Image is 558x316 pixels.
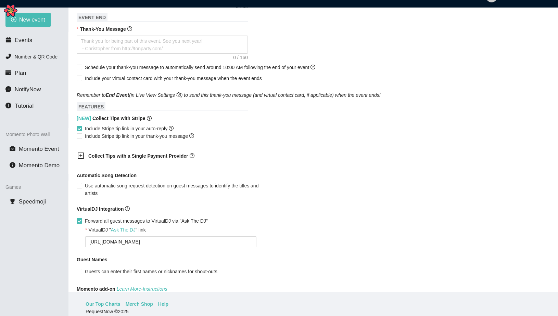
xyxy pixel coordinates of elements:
span: EVENT END [77,13,107,22]
span: Tutorial [15,103,34,109]
span: Speedmoji [19,198,46,205]
span: question-circle [169,126,174,131]
span: phone [5,53,11,59]
span: calendar [5,37,11,43]
span: camera [10,146,15,152]
i: - [117,286,167,292]
textarea: [URL][DOMAIN_NAME] [85,236,256,247]
span: Momento Demo [19,162,60,169]
span: question-circle [125,206,130,211]
span: Schedule your thank-you message to automatically send around 10:00 AM following the end of your e... [85,65,315,70]
span: Include your virtual contact card with your thank-you message when the event ends [85,76,262,81]
i: Remember to (in Live View Settings ) to send this thank-you message (and virtual contact card, if... [77,92,381,98]
span: Include Stripe tip link in your thank-you message [82,132,197,140]
span: info-circle [5,103,11,108]
a: Our Top Charts [86,300,121,308]
a: Ask The DJ [111,227,136,233]
a: Help [158,300,168,308]
b: Automatic Song Detection [77,172,137,179]
span: credit-card [5,70,11,76]
button: plus-circleNew event [5,13,51,27]
span: Guests can enter their first names or nicknames for shout-outs [82,268,220,275]
span: FEATURES [77,102,105,111]
span: Plan [15,70,26,76]
span: Include Stripe tip link in your auto-reply [82,125,176,132]
span: question-circle [190,153,194,158]
span: New event [19,15,45,24]
span: Momento Event [19,146,59,152]
div: Collect Tips with a Single Payment Providerquestion-circle [72,148,243,165]
b: Momento add-on [77,286,115,292]
div: VirtualDJ " " link [88,226,145,234]
a: Merch Shop [126,300,153,308]
b: End Event [106,92,129,98]
span: question-circle [189,133,194,138]
span: trophy [10,198,15,204]
span: plus-circle [11,17,16,23]
span: message [5,86,11,92]
div: RequestNow © 2025 [86,308,539,315]
span: Use automatic song request detection on guest messages to identify the titles and artists [82,182,274,197]
b: Collect Tips with Stripe [77,115,145,122]
span: question-circle [127,26,132,31]
b: Guest Names [77,257,107,262]
a: Instructions [143,286,167,292]
span: Number & QR Code [15,54,58,60]
b: VirtualDJ Integration [77,206,124,212]
span: question-circle [147,115,152,122]
span: Events [15,37,32,43]
span: question-circle [310,65,315,69]
span: [NEW] [77,116,91,121]
a: Learn More [117,286,141,292]
b: Collect Tips with a Single Payment Provider [88,153,188,159]
span: setting [176,92,181,97]
b: Thank-You Message [80,26,126,32]
span: NotifyNow [15,86,41,93]
button: Open React Query Devtools [4,4,17,17]
span: Forward all guest messages to VirtualDJ via "Ask The DJ" [82,217,211,225]
span: plus-square [77,152,84,159]
span: info-circle [10,162,15,168]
